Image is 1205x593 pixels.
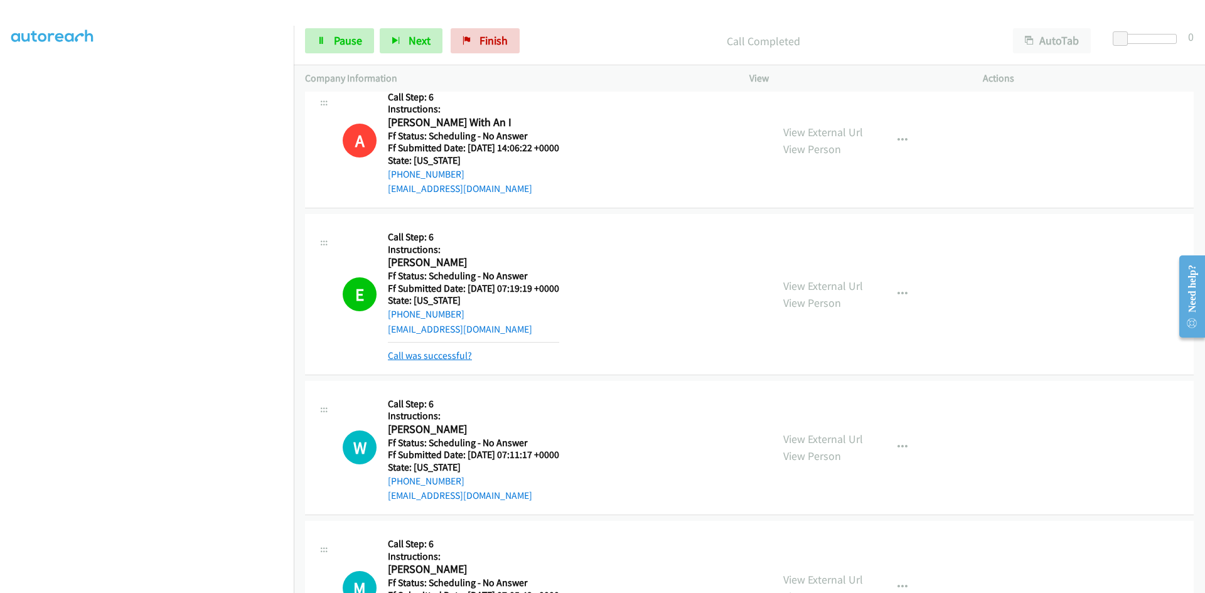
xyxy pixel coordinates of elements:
[537,33,990,50] p: Call Completed
[451,28,520,53] a: Finish
[783,279,863,293] a: View External Url
[388,294,559,307] h5: State: [US_STATE]
[388,449,559,461] h5: Ff Submitted Date: [DATE] 07:11:17 +0000
[388,461,559,474] h5: State: [US_STATE]
[388,154,575,167] h5: State: [US_STATE]
[388,398,559,410] h5: Call Step: 6
[388,562,559,577] h2: [PERSON_NAME]
[783,449,841,463] a: View Person
[388,350,472,361] a: Call was successful?
[388,91,575,104] h5: Call Step: 6
[749,71,960,86] p: View
[409,33,431,48] span: Next
[983,71,1194,86] p: Actions
[388,243,559,256] h5: Instructions:
[305,71,727,86] p: Company Information
[1013,28,1091,53] button: AutoTab
[388,168,464,180] a: [PHONE_NUMBER]
[388,489,532,501] a: [EMAIL_ADDRESS][DOMAIN_NAME]
[388,270,559,282] h5: Ff Status: Scheduling - No Answer
[388,142,575,154] h5: Ff Submitted Date: [DATE] 14:06:22 +0000
[479,33,508,48] span: Finish
[334,33,362,48] span: Pause
[388,437,559,449] h5: Ff Status: Scheduling - No Answer
[388,308,464,320] a: [PHONE_NUMBER]
[1169,247,1205,346] iframe: Resource Center
[380,28,442,53] button: Next
[388,550,559,563] h5: Instructions:
[388,255,559,270] h2: [PERSON_NAME]
[388,475,464,487] a: [PHONE_NUMBER]
[388,282,559,295] h5: Ff Submitted Date: [DATE] 07:19:19 +0000
[343,430,377,464] h1: W
[388,231,559,243] h5: Call Step: 6
[388,183,532,195] a: [EMAIL_ADDRESS][DOMAIN_NAME]
[783,432,863,446] a: View External Url
[388,103,575,115] h5: Instructions:
[388,130,575,142] h5: Ff Status: Scheduling - No Answer
[388,410,559,422] h5: Instructions:
[783,142,841,156] a: View Person
[388,115,575,130] h2: [PERSON_NAME] With An I
[388,538,559,550] h5: Call Step: 6
[1119,34,1177,44] div: Delay between calls (in seconds)
[1188,28,1194,45] div: 0
[343,277,377,311] h1: E
[783,572,863,587] a: View External Url
[388,422,559,437] h2: [PERSON_NAME]
[783,296,841,310] a: View Person
[388,577,559,589] h5: Ff Status: Scheduling - No Answer
[343,124,377,158] h1: A
[305,28,374,53] a: Pause
[783,125,863,139] a: View External Url
[388,323,532,335] a: [EMAIL_ADDRESS][DOMAIN_NAME]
